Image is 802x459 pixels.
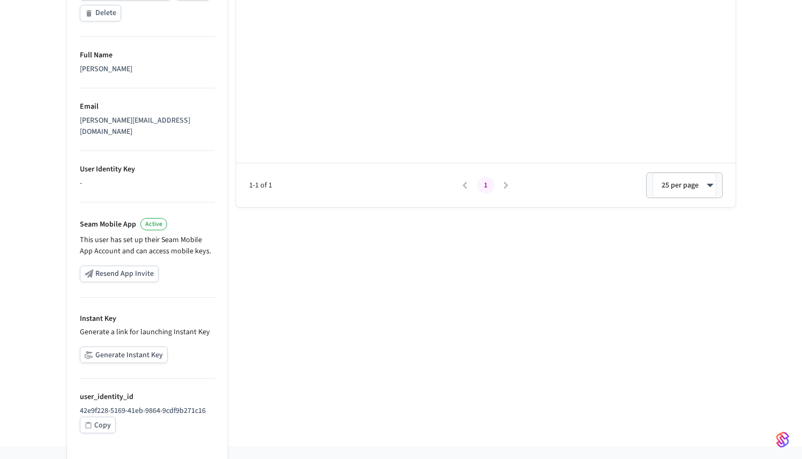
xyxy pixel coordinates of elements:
[80,266,159,282] button: Resend App Invite
[80,347,168,363] button: Generate Instant Key
[80,405,215,417] p: 42e9f228-5169-41eb-9864-9cdf9b271c16
[145,220,162,229] span: Active
[477,177,494,194] button: page 1
[80,50,215,61] p: Full Name
[80,5,121,21] button: Delete
[455,177,516,194] nav: pagination navigation
[776,431,789,448] img: SeamLogoGradient.69752ec5.svg
[653,172,716,198] div: 25 per page
[80,417,116,433] button: Copy
[94,419,111,432] div: Copy
[80,392,215,403] p: user_identity_id
[80,327,215,338] p: Generate a link for launching Instant Key
[80,64,215,75] div: [PERSON_NAME]
[80,115,215,138] div: [PERSON_NAME][EMAIL_ADDRESS][DOMAIN_NAME]
[80,178,215,189] div: -
[80,101,215,112] p: Email
[249,180,455,191] span: 1-1 of 1
[80,235,215,257] p: This user has set up their Seam Mobile App Account and can access mobile keys.
[80,164,215,175] p: User Identity Key
[80,313,215,325] p: Instant Key
[80,219,136,230] p: Seam Mobile App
